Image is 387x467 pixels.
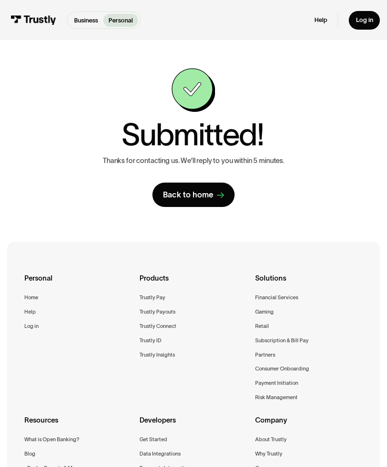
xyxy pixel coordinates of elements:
[69,14,103,27] a: Business
[356,16,373,24] div: Log in
[140,435,167,444] a: Get Started
[74,16,98,25] p: Business
[255,415,363,435] div: Company
[103,14,138,27] a: Personal
[255,322,269,331] a: Retail
[140,273,247,293] div: Products
[349,11,380,30] a: Log in
[152,183,235,207] a: Back to home
[24,322,39,331] a: Log in
[255,379,298,388] a: Payment Initiation
[24,273,132,293] div: Personal
[121,119,264,150] h1: Submitted!
[140,293,165,302] a: Trustly Pay
[140,350,175,359] a: Trustly Insights
[255,435,287,444] a: About Trustly
[140,449,181,458] a: Data Integrations
[24,293,38,302] a: Home
[255,336,309,345] a: Subscription & Bill Pay
[255,307,274,316] a: Gaming
[24,435,79,444] a: What is Open Banking?
[255,273,363,293] div: Solutions
[140,307,175,316] a: Trustly Payouts
[255,393,298,402] a: Risk Management
[24,307,36,316] a: Help
[255,449,282,458] a: Why Trustly
[163,190,214,200] div: Back to home
[103,157,284,165] p: Thanks for contacting us. We’ll reply to you within 5 minutes.
[255,350,275,359] a: Partners
[255,293,298,302] a: Financial Services
[140,336,161,345] a: Trustly ID
[108,16,133,25] p: Personal
[24,449,35,458] a: Blog
[140,322,176,331] a: Trustly Connect
[140,415,247,435] div: Developers
[11,15,56,25] img: Trustly Logo
[314,16,327,24] a: Help
[24,415,132,435] div: Resources
[255,364,309,373] a: Consumer Onboarding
